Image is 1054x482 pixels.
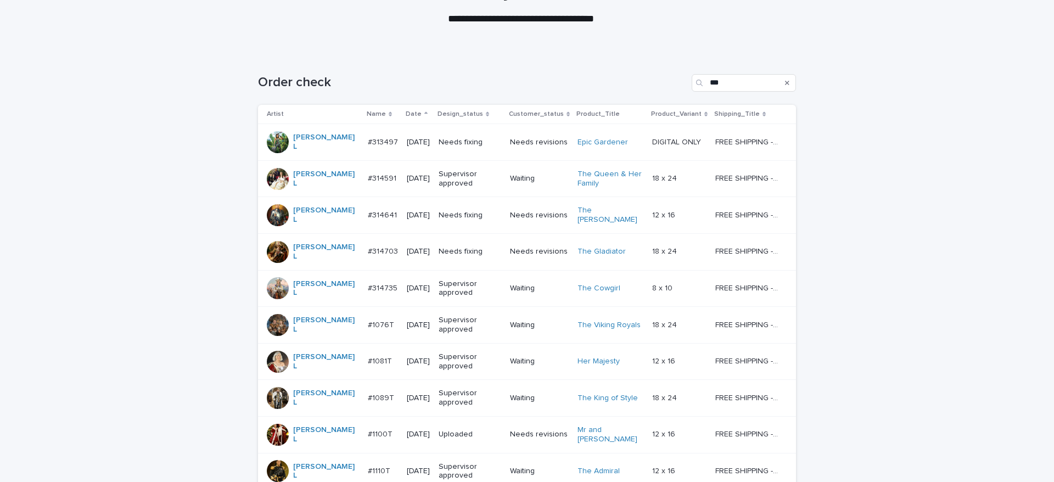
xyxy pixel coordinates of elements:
[258,343,796,380] tr: [PERSON_NAME] L #1081T#1081T [DATE]Supervisor approvedWaitingHer Majesty 12 x 1612 x 16 FREE SHIP...
[510,138,569,147] p: Needs revisions
[578,321,641,330] a: The Viking Royals
[293,316,359,334] a: [PERSON_NAME] L
[652,136,703,147] p: DIGITAL ONLY
[715,355,781,366] p: FREE SHIPPING - preview in 1-2 business days, after your approval delivery will take 5-10 b.d.
[258,124,796,161] tr: [PERSON_NAME] L #313497#313497 [DATE]Needs fixingNeeds revisionsEpic Gardener DIGITAL ONLYDIGITAL...
[578,170,643,188] a: The Queen & Her Family
[368,136,400,147] p: #313497
[368,428,395,439] p: #1100T
[578,357,620,366] a: Her Majesty
[439,316,501,334] p: Supervisor approved
[407,357,430,366] p: [DATE]
[439,462,501,481] p: Supervisor approved
[407,321,430,330] p: [DATE]
[578,247,626,256] a: The Gladiator
[578,467,620,476] a: The Admiral
[267,108,284,120] p: Artist
[510,211,569,220] p: Needs revisions
[652,282,675,293] p: 8 x 10
[652,318,679,330] p: 18 x 24
[258,233,796,270] tr: [PERSON_NAME] L #314703#314703 [DATE]Needs fixingNeeds revisionsThe Gladiator 18 x 2418 x 24 FREE...
[652,209,677,220] p: 12 x 16
[293,425,359,444] a: [PERSON_NAME] L
[407,394,430,403] p: [DATE]
[258,307,796,344] tr: [PERSON_NAME] L #1076T#1076T [DATE]Supervisor approvedWaitingThe Viking Royals 18 x 2418 x 24 FRE...
[293,243,359,261] a: [PERSON_NAME] L
[368,245,400,256] p: #314703
[368,318,396,330] p: #1076T
[652,391,679,403] p: 18 x 24
[407,138,430,147] p: [DATE]
[407,211,430,220] p: [DATE]
[578,425,643,444] a: Mr and [PERSON_NAME]
[510,357,569,366] p: Waiting
[714,108,760,120] p: Shipping_Title
[439,138,501,147] p: Needs fixing
[510,321,569,330] p: Waiting
[715,428,781,439] p: FREE SHIPPING - preview in 1-2 business days, after your approval delivery will take 5-10 b.d.
[652,464,677,476] p: 12 x 16
[439,279,501,298] p: Supervisor approved
[293,352,359,371] a: [PERSON_NAME] L
[293,133,359,152] a: [PERSON_NAME] L
[406,108,422,120] p: Date
[715,282,781,293] p: FREE SHIPPING - preview in 1-2 business days, after your approval delivery will take 5-10 b.d.
[692,74,796,92] input: Search
[293,170,359,188] a: [PERSON_NAME] L
[651,108,702,120] p: Product_Variant
[715,136,781,147] p: FREE SHIPPING - preview in 1-2 business days, after your approval delivery will take 5-10 b.d.
[293,206,359,225] a: [PERSON_NAME] L
[368,172,399,183] p: #314591
[715,209,781,220] p: FREE SHIPPING - preview in 1-2 business days, after your approval delivery will take 5-10 b.d.
[439,352,501,371] p: Supervisor approved
[258,416,796,453] tr: [PERSON_NAME] L #1100T#1100T [DATE]UploadedNeeds revisionsMr and [PERSON_NAME] 12 x 1612 x 16 FRE...
[258,380,796,417] tr: [PERSON_NAME] L #1089T#1089T [DATE]Supervisor approvedWaitingThe King of Style 18 x 2418 x 24 FRE...
[293,279,359,298] a: [PERSON_NAME] L
[439,170,501,188] p: Supervisor approved
[652,428,677,439] p: 12 x 16
[715,391,781,403] p: FREE SHIPPING - preview in 1-2 business days, after your approval delivery will take 5-10 b.d.
[715,245,781,256] p: FREE SHIPPING - preview in 1-2 business days, after your approval delivery will take 5-10 b.d.
[439,430,501,439] p: Uploaded
[407,467,430,476] p: [DATE]
[258,197,796,234] tr: [PERSON_NAME] L #314641#314641 [DATE]Needs fixingNeeds revisionsThe [PERSON_NAME] 12 x 1612 x 16 ...
[578,284,620,293] a: The Cowgirl
[715,172,781,183] p: FREE SHIPPING - preview in 1-2 business days, after your approval delivery will take 5-10 b.d.
[652,172,679,183] p: 18 x 24
[578,394,638,403] a: The King of Style
[509,108,564,120] p: Customer_status
[368,355,394,366] p: #1081T
[510,467,569,476] p: Waiting
[439,389,501,407] p: Supervisor approved
[367,108,386,120] p: Name
[258,270,796,307] tr: [PERSON_NAME] L #314735#314735 [DATE]Supervisor approvedWaitingThe Cowgirl 8 x 108 x 10 FREE SHIP...
[258,160,796,197] tr: [PERSON_NAME] L #314591#314591 [DATE]Supervisor approvedWaitingThe Queen & Her Family 18 x 2418 x...
[407,430,430,439] p: [DATE]
[510,284,569,293] p: Waiting
[293,389,359,407] a: [PERSON_NAME] L
[293,462,359,481] a: [PERSON_NAME] L
[438,108,483,120] p: Design_status
[368,282,400,293] p: #314735
[368,209,399,220] p: #314641
[510,430,569,439] p: Needs revisions
[652,355,677,366] p: 12 x 16
[576,108,620,120] p: Product_Title
[368,464,393,476] p: #1110T
[510,394,569,403] p: Waiting
[652,245,679,256] p: 18 x 24
[715,464,781,476] p: FREE SHIPPING - preview in 1-2 business days, after your approval delivery will take 5-10 b.d.
[510,247,569,256] p: Needs revisions
[439,247,501,256] p: Needs fixing
[578,138,628,147] a: Epic Gardener
[407,284,430,293] p: [DATE]
[258,75,687,91] h1: Order check
[578,206,643,225] a: The [PERSON_NAME]
[407,247,430,256] p: [DATE]
[510,174,569,183] p: Waiting
[368,391,396,403] p: #1089T
[715,318,781,330] p: FREE SHIPPING - preview in 1-2 business days, after your approval delivery will take 5-10 b.d.
[439,211,501,220] p: Needs fixing
[407,174,430,183] p: [DATE]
